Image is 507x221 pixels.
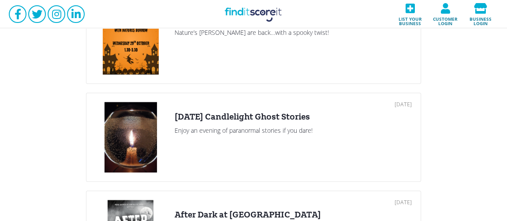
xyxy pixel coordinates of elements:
[175,210,412,220] div: After Dark at [GEOGRAPHIC_DATA]
[430,14,460,26] span: Customer login
[392,0,428,28] a: List your business
[463,0,498,28] a: Business login
[175,200,412,205] div: [DATE]
[86,93,421,182] a: [DATE][DATE] Candlelight Ghost StoriesEnjoy an evening of paranormal stories if you dare!
[466,14,496,26] span: Business login
[175,29,412,37] div: Nature’s [PERSON_NAME] are back…with a spooky twist!
[175,102,412,107] div: [DATE]
[175,127,412,135] div: Enjoy an evening of paranormal stories if you dare!
[428,0,463,28] a: Customer login
[395,14,425,26] span: List your business
[175,112,412,122] div: [DATE] Candlelight Ghost Stories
